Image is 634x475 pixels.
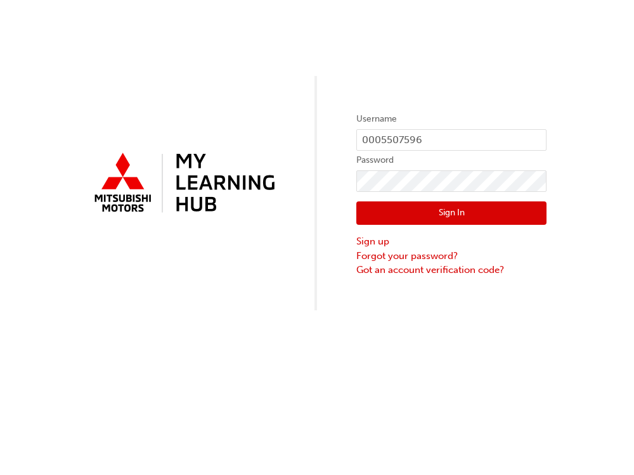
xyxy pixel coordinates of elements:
[356,234,547,249] a: Sign up
[356,263,547,277] a: Got an account verification code?
[356,153,547,168] label: Password
[356,249,547,263] a: Forgot your password?
[87,148,278,220] img: mmal
[356,129,547,151] input: Username
[356,111,547,127] label: Username
[356,201,547,225] button: Sign In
